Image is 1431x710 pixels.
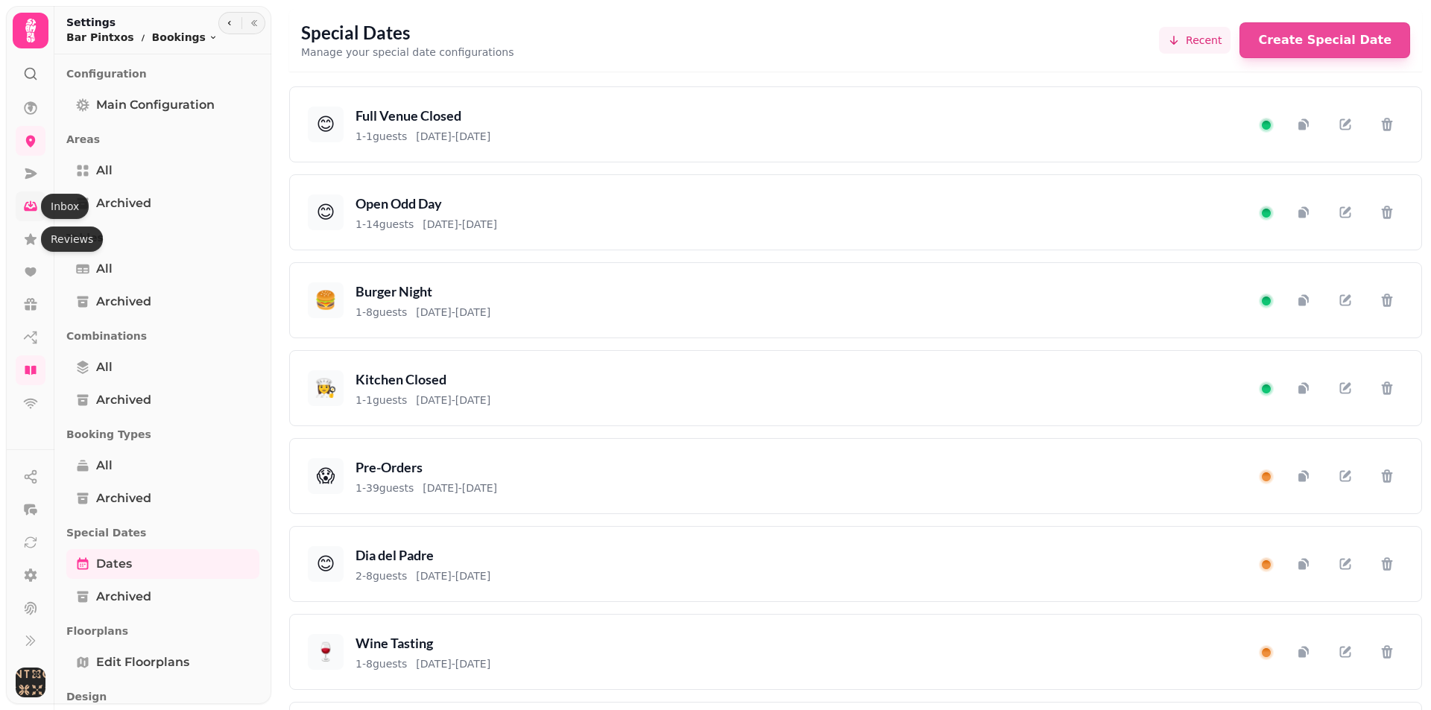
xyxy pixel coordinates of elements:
[316,112,335,136] span: 😊
[96,293,151,311] span: Archived
[66,683,259,710] p: Design
[96,588,151,606] span: Archived
[356,129,407,144] span: 1 - 1 guests
[423,481,497,495] span: [DATE] - [DATE]
[1159,27,1231,54] button: Recent
[13,668,48,697] button: User avatar
[66,618,259,644] p: Floorplans
[16,668,45,697] img: User avatar
[316,200,335,224] span: 😊
[416,129,490,144] span: [DATE] - [DATE]
[356,305,407,320] span: 1 - 8 guests
[66,30,218,45] nav: breadcrumb
[416,656,490,671] span: [DATE] - [DATE]
[96,653,189,671] span: Edit Floorplans
[66,421,259,448] p: Booking Types
[416,305,490,320] span: [DATE] - [DATE]
[416,393,490,408] span: [DATE] - [DATE]
[152,30,218,45] button: Bookings
[301,45,514,60] p: Manage your special date configurations
[66,451,259,481] a: All
[315,376,337,400] span: 👩‍🍳
[66,254,259,284] a: All
[96,194,151,212] span: Archived
[356,105,490,126] h3: Full Venue Closed
[315,288,337,312] span: 🍔
[66,224,259,251] p: Tables
[66,519,259,546] p: Special Dates
[66,385,259,415] a: Archived
[66,188,259,218] a: Archived
[1239,22,1410,58] button: Create Special Date
[66,582,259,612] a: Archived
[66,287,259,317] a: Archived
[96,555,132,573] span: Dates
[66,60,259,87] p: Configuration
[66,352,259,382] a: All
[416,568,490,583] span: [DATE] - [DATE]
[423,217,497,232] span: [DATE] - [DATE]
[356,568,407,583] span: 2 - 8 guests
[356,193,497,214] h3: Open Odd Day
[66,126,259,153] p: Areas
[96,162,113,180] span: All
[66,549,259,579] a: Dates
[356,281,490,302] h3: Burger Night
[356,633,490,653] h3: Wine Tasting
[356,545,490,565] h3: Dia del Padre
[66,30,134,45] p: Bar Pintxos
[316,464,335,488] span: 😱
[356,393,407,408] span: 1 - 1 guests
[66,90,259,120] a: Main Configuration
[356,369,490,390] h3: Kitchen Closed
[66,484,259,513] a: Archived
[1258,34,1391,46] span: Create Special Date
[66,323,259,349] p: Combinations
[96,358,113,376] span: All
[96,391,151,409] span: Archived
[316,552,335,576] span: 😊
[356,217,414,232] span: 1 - 14 guests
[1186,33,1222,48] span: Recent
[41,226,103,252] div: Reviews
[96,489,151,507] span: Archived
[41,194,89,219] div: Inbox
[66,156,259,186] a: All
[96,260,113,278] span: All
[356,481,414,495] span: 1 - 39 guests
[96,457,113,475] span: All
[356,457,497,478] h3: Pre-Orders
[356,656,407,671] span: 1 - 8 guests
[301,21,514,45] h1: Special Dates
[66,647,259,677] a: Edit Floorplans
[96,96,215,114] span: Main Configuration
[315,640,337,664] span: 🍷
[66,15,218,30] h2: Settings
